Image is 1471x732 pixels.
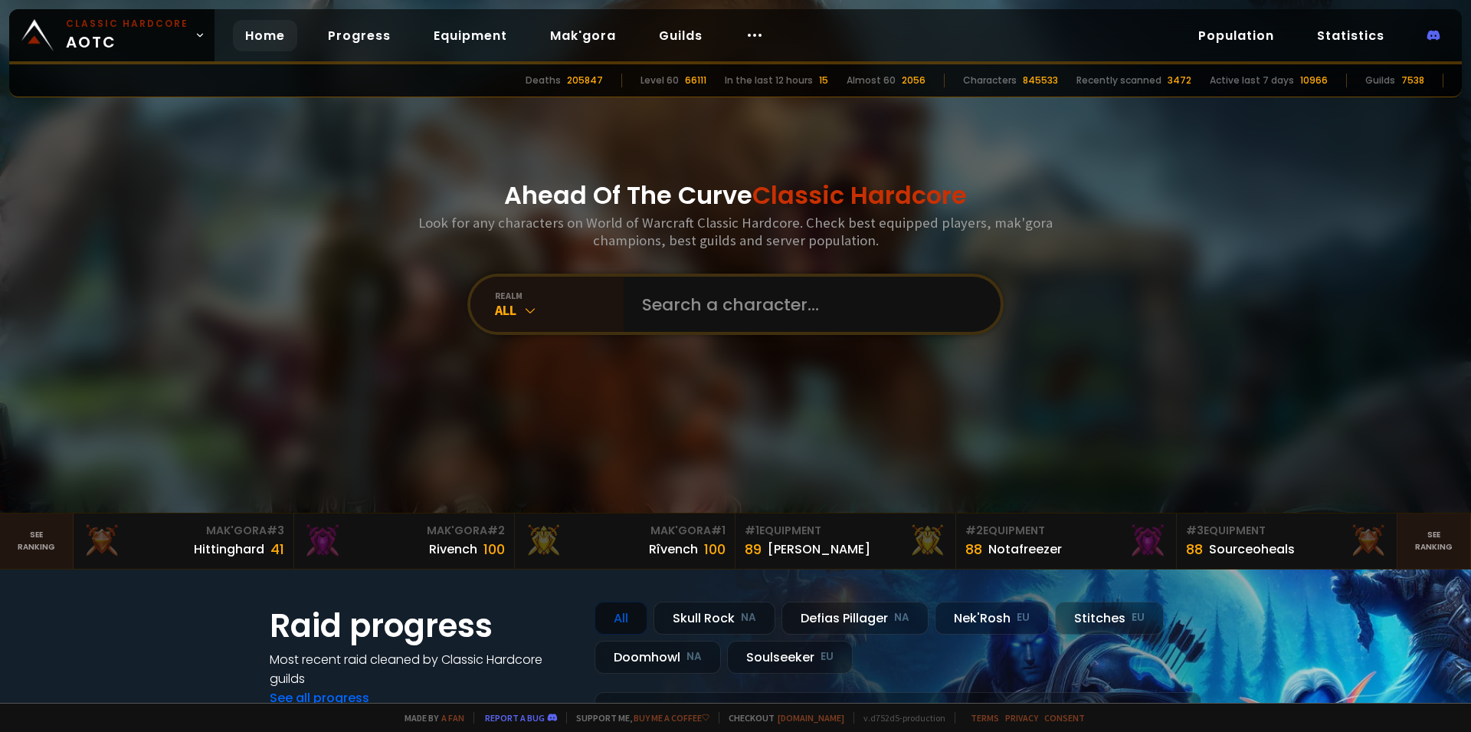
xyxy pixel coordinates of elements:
a: Progress [316,20,403,51]
div: All [595,602,647,635]
div: 7538 [1401,74,1424,87]
div: Guilds [1365,74,1395,87]
span: Checkout [719,712,844,724]
a: Consent [1044,712,1085,724]
a: Buy me a coffee [634,712,709,724]
div: 66111 [685,74,706,87]
div: 89 [745,539,762,560]
a: Mak'Gora#1Rîvench100 [515,514,735,569]
div: 2056 [902,74,926,87]
a: Report a bug [485,712,545,724]
div: 3472 [1168,74,1191,87]
a: Terms [971,712,999,724]
span: # 3 [267,523,284,538]
a: Guilds [647,20,715,51]
a: Mak'gora [538,20,628,51]
a: #2Equipment88Notafreezer [956,514,1177,569]
div: In the last 12 hours [725,74,813,87]
div: Defias Pillager [781,602,929,635]
span: Made by [395,712,464,724]
div: Soulseeker [727,641,853,674]
div: 10966 [1300,74,1328,87]
div: Almost 60 [847,74,896,87]
div: [PERSON_NAME] [768,540,870,559]
span: v. d752d5 - production [853,712,945,724]
a: [DOMAIN_NAME] [778,712,844,724]
div: 205847 [567,74,603,87]
div: Mak'Gora [303,523,505,539]
div: Active last 7 days [1210,74,1294,87]
a: See all progress [270,689,369,707]
span: # 1 [711,523,726,538]
a: Privacy [1005,712,1038,724]
div: 88 [1186,539,1203,560]
span: # 2 [965,523,983,538]
div: 845533 [1023,74,1058,87]
h1: Raid progress [270,602,576,650]
a: Equipment [421,20,519,51]
div: Doomhowl [595,641,721,674]
div: Equipment [965,523,1167,539]
span: # 3 [1186,523,1204,538]
span: # 1 [745,523,759,538]
div: All [495,301,624,319]
small: EU [1132,610,1145,625]
a: Statistics [1305,20,1397,51]
a: #1Equipment89[PERSON_NAME] [735,514,956,569]
div: Stitches [1055,602,1164,635]
small: EU [821,649,834,665]
div: Mak'Gora [524,523,726,539]
a: Home [233,20,297,51]
small: EU [1017,610,1030,625]
div: realm [495,290,624,301]
div: Recently scanned [1076,74,1161,87]
div: Equipment [745,523,946,539]
div: Level 60 [640,74,679,87]
div: 100 [704,539,726,560]
span: Classic Hardcore [752,178,967,212]
div: Deaths [526,74,561,87]
div: Hittinghard [194,540,264,559]
span: # 2 [487,523,505,538]
h4: Most recent raid cleaned by Classic Hardcore guilds [270,650,576,688]
a: Seeranking [1397,514,1471,569]
div: 100 [483,539,505,560]
a: Population [1186,20,1286,51]
a: Mak'Gora#3Hittinghard41 [74,514,294,569]
span: AOTC [66,17,188,54]
div: 41 [270,539,284,560]
small: NA [741,610,756,625]
div: Characters [963,74,1017,87]
div: Skull Rock [654,602,775,635]
div: Rîvench [649,540,698,559]
small: NA [894,610,909,625]
small: NA [686,649,702,665]
h3: Look for any characters on World of Warcraft Classic Hardcore. Check best equipped players, mak'g... [412,214,1059,249]
div: Mak'Gora [83,523,284,539]
div: Nek'Rosh [935,602,1049,635]
a: a fan [441,712,464,724]
input: Search a character... [633,277,982,332]
div: Rivench [429,540,477,559]
div: Equipment [1186,523,1387,539]
a: Classic HardcoreAOTC [9,9,215,61]
a: Mak'Gora#2Rivench100 [294,514,515,569]
div: 15 [819,74,828,87]
div: Sourceoheals [1209,540,1295,559]
small: Classic Hardcore [66,17,188,31]
a: #3Equipment88Sourceoheals [1177,514,1397,569]
div: 88 [965,539,982,560]
div: Notafreezer [988,540,1062,559]
h1: Ahead Of The Curve [504,177,967,214]
span: Support me, [566,712,709,724]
